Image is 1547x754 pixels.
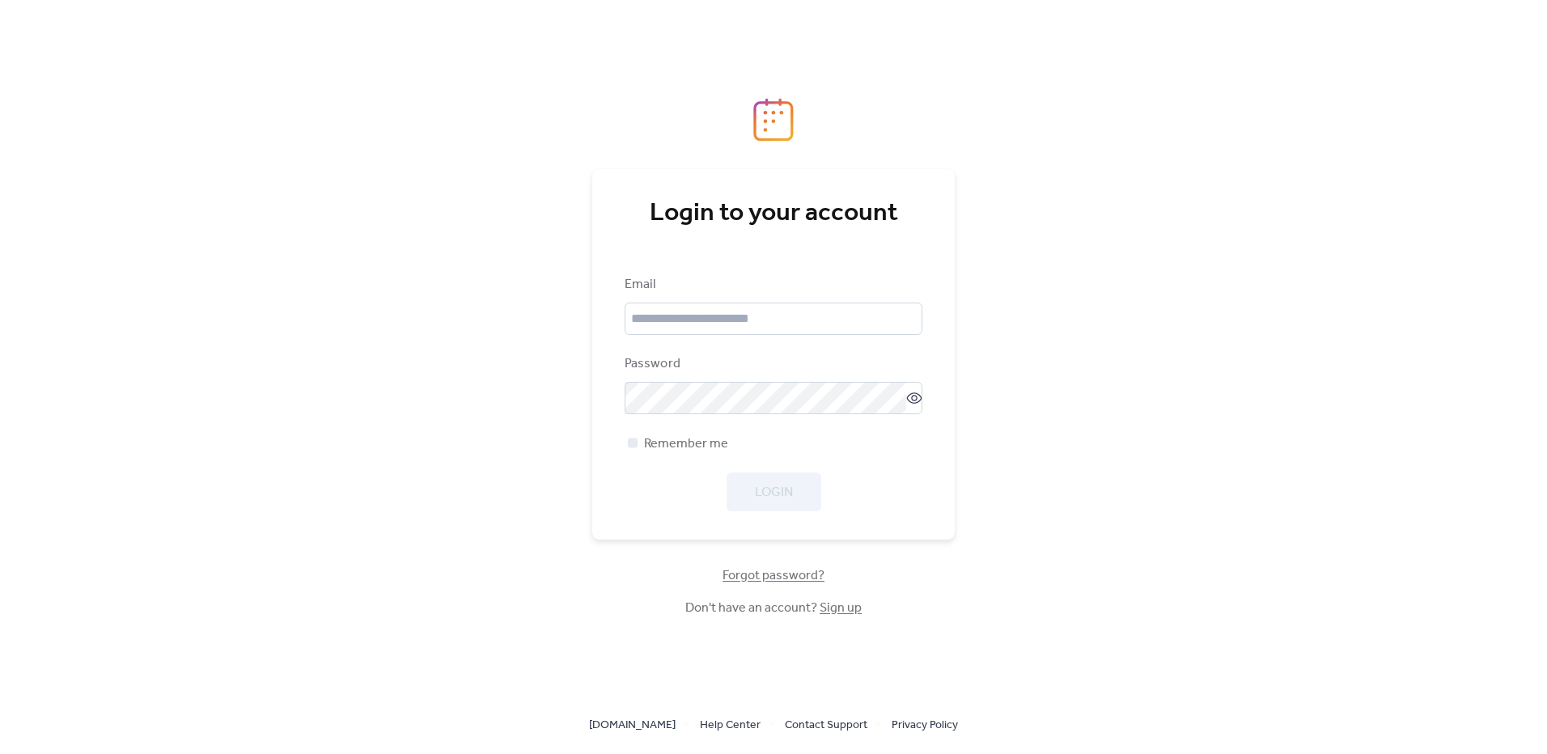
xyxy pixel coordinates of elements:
a: [DOMAIN_NAME] [589,714,676,735]
div: Login to your account [625,197,922,230]
a: Forgot password? [723,571,824,580]
span: Help Center [700,716,761,735]
a: Help Center [700,714,761,735]
a: Contact Support [785,714,867,735]
img: logo [753,98,794,142]
div: Email [625,275,919,294]
span: Privacy Policy [892,716,958,735]
div: Password [625,354,919,374]
span: Contact Support [785,716,867,735]
a: Privacy Policy [892,714,958,735]
span: [DOMAIN_NAME] [589,716,676,735]
span: Forgot password? [723,566,824,586]
span: Don't have an account? [685,599,862,618]
a: Sign up [820,595,862,621]
span: Remember me [644,434,728,454]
